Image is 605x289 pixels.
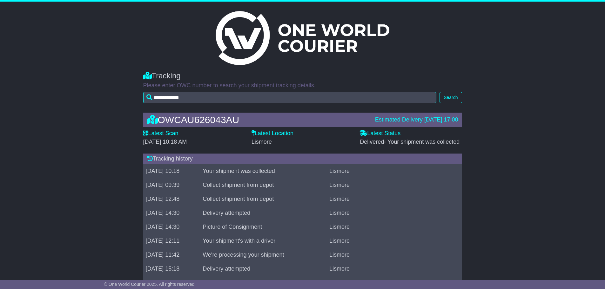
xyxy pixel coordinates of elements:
td: Collect shipment from depot [200,192,327,206]
label: Latest Scan [143,130,178,137]
td: Picture of Consignment [200,220,327,234]
td: Your shipment's with a driver [200,234,327,248]
td: Delivery attempted [200,262,327,276]
td: Lismore [327,164,462,178]
span: © One World Courier 2025. All rights reserved. [104,282,196,287]
td: [DATE] 12:11 [143,234,200,248]
td: Lismore [327,206,462,220]
img: Light [216,11,389,65]
span: [DATE] 10:18 AM [143,139,187,145]
td: [DATE] 12:48 [143,192,200,206]
td: Your shipment was collected [200,164,327,178]
td: Collect shipment from depot [200,178,327,192]
td: [DATE] 09:39 [143,178,200,192]
td: [DATE] 14:30 [143,220,200,234]
td: [DATE] 10:18 [143,164,200,178]
td: Lismore [327,262,462,276]
div: Tracking history [143,154,462,164]
td: Lismore [327,234,462,248]
span: Delivered [360,139,460,145]
td: [DATE] 14:30 [143,206,200,220]
td: Delivery attempted [200,206,327,220]
td: We're processing your shipment [200,248,327,262]
button: Search [440,92,462,103]
span: Lismore [252,139,272,145]
p: Please enter OWC number to search your shipment tracking details. [143,82,462,89]
td: Lismore [327,178,462,192]
td: Lismore [327,192,462,206]
span: - Your shipment was collected [384,139,460,145]
div: OWCAU626043AU [144,115,372,125]
td: Lismore [327,248,462,262]
td: [DATE] 11:42 [143,248,200,262]
td: [DATE] 15:18 [143,262,200,276]
label: Latest Location [252,130,293,137]
div: Estimated Delivery [DATE] 17:00 [375,116,458,123]
td: Lismore [327,220,462,234]
div: Tracking [143,71,462,81]
label: Latest Status [360,130,400,137]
